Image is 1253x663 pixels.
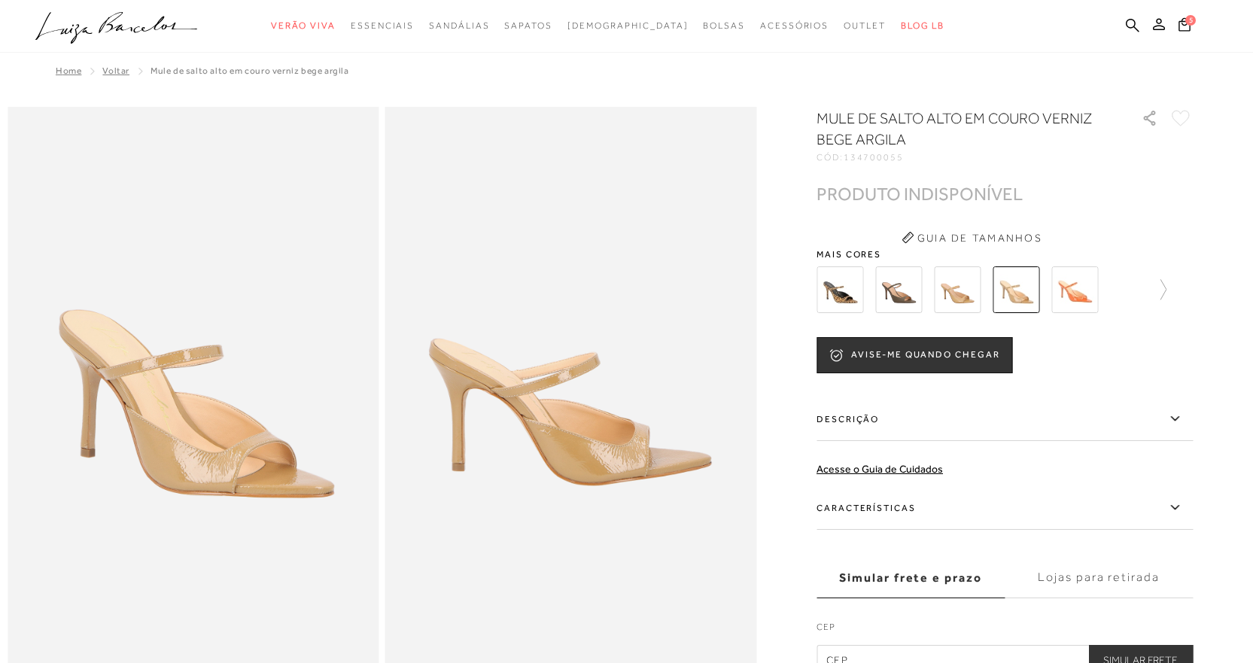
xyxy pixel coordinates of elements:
a: categoryNavScreenReaderText [760,12,829,40]
a: categoryNavScreenReaderText [271,12,336,40]
a: categoryNavScreenReaderText [351,12,414,40]
h1: MULE DE SALTO ALTO EM COURO VERNIZ BEGE ARGILA [817,108,1099,150]
a: categoryNavScreenReaderText [844,12,886,40]
span: Outlet [844,20,886,31]
span: Acessórios [760,20,829,31]
button: Guia de Tamanhos [896,226,1047,250]
a: categoryNavScreenReaderText [429,12,489,40]
label: Características [817,486,1193,530]
div: PRODUTO INDISPONÍVEL [817,186,1023,202]
img: MULE DE SALTO ALTO EM COURO NOBUCK ONÇA [817,266,863,313]
img: MULE DE SALTO ALTO EM COURO VERNIZ AREIA [934,266,981,313]
a: categoryNavScreenReaderText [703,12,745,40]
img: MULE DE SALTO ALTO EM COURO VERNIZ LARANJA SUNSET [1051,266,1098,313]
div: CÓD: [817,153,1118,162]
span: [DEMOGRAPHIC_DATA] [567,20,689,31]
label: Descrição [817,397,1193,441]
a: Home [56,65,81,76]
span: Verão Viva [271,20,336,31]
a: Acesse o Guia de Cuidados [817,463,943,475]
a: categoryNavScreenReaderText [504,12,552,40]
span: Essenciais [351,20,414,31]
span: BLOG LB [901,20,944,31]
label: CEP [817,620,1193,641]
span: 134700055 [844,152,904,163]
label: Lojas para retirada [1005,558,1193,598]
span: Bolsas [703,20,745,31]
img: MULE DE SALTO ALTO EM COURO VERNIZ BEGE ARGILA [993,266,1039,313]
a: BLOG LB [901,12,944,40]
a: Voltar [102,65,129,76]
span: Mais cores [817,250,1193,259]
span: Sandálias [429,20,489,31]
span: Sapatos [504,20,552,31]
span: 5 [1185,14,1196,25]
span: MULE DE SALTO ALTO EM COURO VERNIZ BEGE ARGILA [151,65,349,76]
a: noSubCategoriesText [567,12,689,40]
label: Simular frete e prazo [817,558,1005,598]
img: MULE DE SALTO ALTO EM COURO VERDE TOMILHO [875,266,922,313]
button: 5 [1174,16,1196,37]
button: AVISE-ME QUANDO CHEGAR [817,337,1012,373]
